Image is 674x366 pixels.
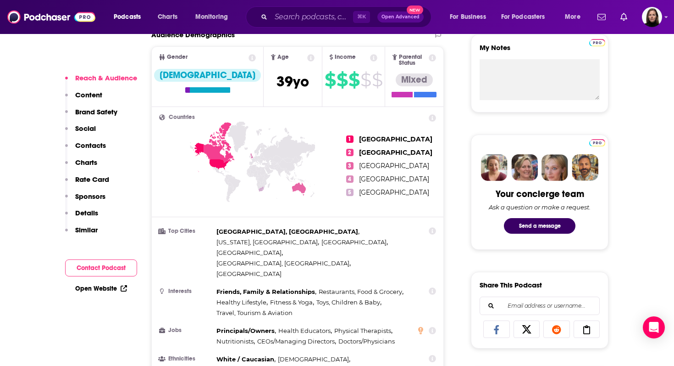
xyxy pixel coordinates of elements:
[359,175,429,183] span: [GEOGRAPHIC_DATA]
[316,298,380,306] span: Toys, Children & Baby
[501,11,545,23] span: For Podcasters
[216,288,315,295] span: Friends, Family & Relationships
[617,9,631,25] a: Show notifications dropdown
[565,11,580,23] span: More
[216,258,351,269] span: ,
[151,30,235,39] h2: Audience Demographics
[483,321,510,338] a: Share on Facebook
[346,175,354,183] span: 4
[346,162,354,169] span: 3
[65,158,97,175] button: Charts
[216,287,316,297] span: ,
[216,298,266,306] span: Healthy Lifestyle
[504,218,575,234] button: Send a message
[216,336,255,347] span: ,
[325,73,336,87] span: $
[158,11,177,23] span: Charts
[278,355,349,363] span: [DEMOGRAPHIC_DATA]
[359,135,432,143] span: [GEOGRAPHIC_DATA]
[381,15,420,19] span: Open Advanced
[75,208,98,217] p: Details
[319,287,403,297] span: ,
[372,73,382,87] span: $
[159,356,213,362] h3: Ethnicities
[270,297,314,308] span: ,
[159,327,213,333] h3: Jobs
[319,288,402,295] span: Restaurants, Food & Grocery
[277,54,289,60] span: Age
[65,124,96,141] button: Social
[65,208,98,225] button: Details
[480,43,600,59] label: My Notes
[75,285,127,293] a: Open Website
[346,149,354,156] span: 2
[75,107,117,116] p: Brand Safety
[216,248,283,258] span: ,
[65,141,106,158] button: Contacts
[481,154,508,181] img: Sydney Profile
[257,336,336,347] span: ,
[257,338,335,345] span: CEOs/Managing Directors
[399,54,427,66] span: Parental Status
[75,225,98,234] p: Similar
[216,327,275,334] span: Principals/Owners
[75,141,106,150] p: Contacts
[642,7,662,27] button: Show profile menu
[169,114,195,120] span: Countries
[642,7,662,27] span: Logged in as BevCat3
[496,188,584,200] div: Your concierge team
[278,327,331,334] span: Health Educators
[321,238,387,246] span: [GEOGRAPHIC_DATA]
[572,154,598,181] img: Jon Profile
[65,175,109,192] button: Rate Card
[321,237,388,248] span: ,
[337,73,348,87] span: $
[574,321,600,338] a: Copy Link
[65,259,137,276] button: Contact Podcast
[216,237,319,248] span: ,
[316,297,381,308] span: ,
[216,238,318,246] span: [US_STATE], [GEOGRAPHIC_DATA]
[216,338,254,345] span: Nutritionists
[359,188,429,197] span: [GEOGRAPHIC_DATA]
[154,69,261,82] div: [DEMOGRAPHIC_DATA]
[495,10,558,24] button: open menu
[216,228,358,235] span: [GEOGRAPHIC_DATA], [GEOGRAPHIC_DATA]
[114,11,141,23] span: Podcasts
[541,154,568,181] img: Jules Profile
[216,355,274,363] span: White / Caucasian
[152,10,183,24] a: Charts
[107,10,153,24] button: open menu
[348,73,359,87] span: $
[360,73,371,87] span: $
[278,354,350,365] span: ,
[511,154,538,181] img: Barbara Profile
[589,38,605,46] a: Pro website
[271,10,353,24] input: Search podcasts, credits, & more...
[359,162,429,170] span: [GEOGRAPHIC_DATA]
[75,73,137,82] p: Reach & Audience
[558,10,592,24] button: open menu
[216,249,282,256] span: [GEOGRAPHIC_DATA]
[480,281,542,289] h3: Share This Podcast
[480,297,600,315] div: Search followers
[75,90,102,99] p: Content
[270,298,313,306] span: Fitness & Yoga
[75,192,105,201] p: Sponsors
[346,135,354,143] span: 1
[167,54,188,60] span: Gender
[195,11,228,23] span: Monitoring
[159,288,213,294] h3: Interests
[514,321,540,338] a: Share on X/Twitter
[75,175,109,184] p: Rate Card
[489,203,591,211] div: Ask a question or make a request.
[443,10,497,24] button: open menu
[7,8,95,26] img: Podchaser - Follow, Share and Rate Podcasts
[450,11,486,23] span: For Business
[216,297,268,308] span: ,
[276,73,309,90] span: 39 yo
[338,338,395,345] span: Doctors/Physicians
[189,10,240,24] button: open menu
[642,7,662,27] img: User Profile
